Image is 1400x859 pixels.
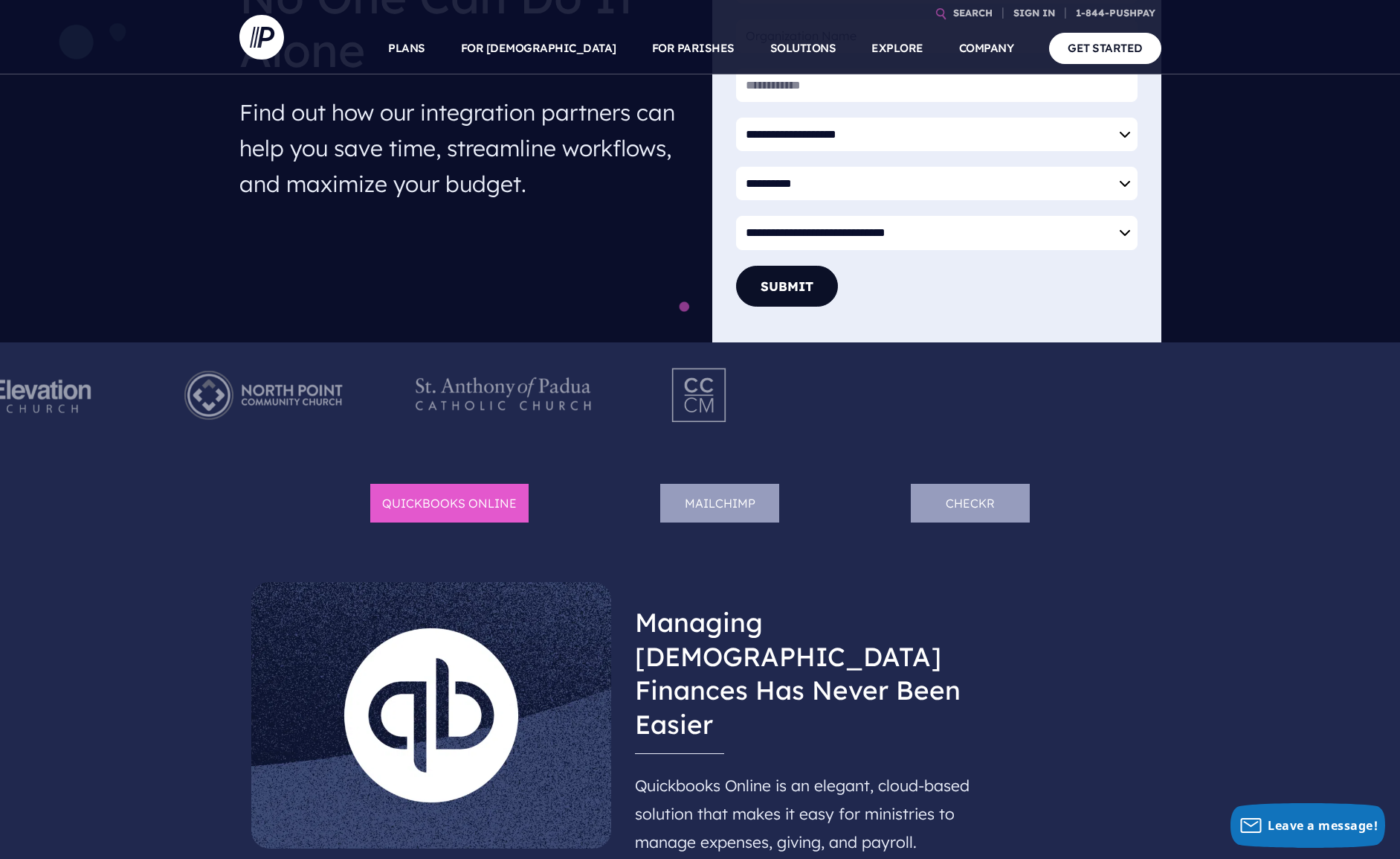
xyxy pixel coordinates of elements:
[736,266,838,307] button: Submit
[370,484,529,523] li: Quickbooks Online
[461,22,616,74] a: FOR [DEMOGRAPHIC_DATA]
[251,582,612,849] img: PP_IntegrationTabs_quickbooks (Picture)
[871,22,923,74] a: EXPLORE
[959,22,1014,74] a: COMPANY
[161,354,365,436] img: Pushpay_Logo__NorthPoint
[911,484,1030,523] li: Checkr
[1230,803,1385,848] button: Leave a message!
[239,89,688,208] h4: Find out how our integration partners can help you save time, streamline workflows, and maximize ...
[401,354,605,436] img: Pushpay_Logo__StAnthony
[388,22,425,74] a: PLANS
[641,354,758,436] img: Pushpay_Logo__CCM
[660,484,779,523] li: Mailchimp
[770,22,836,74] a: SOLUTIONS
[635,594,996,753] h3: Managing [DEMOGRAPHIC_DATA] Finances Has Never Been Easier
[1049,33,1161,63] a: GET STARTED
[652,22,735,74] a: FOR PARISHES
[1268,817,1378,834] span: Leave a message!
